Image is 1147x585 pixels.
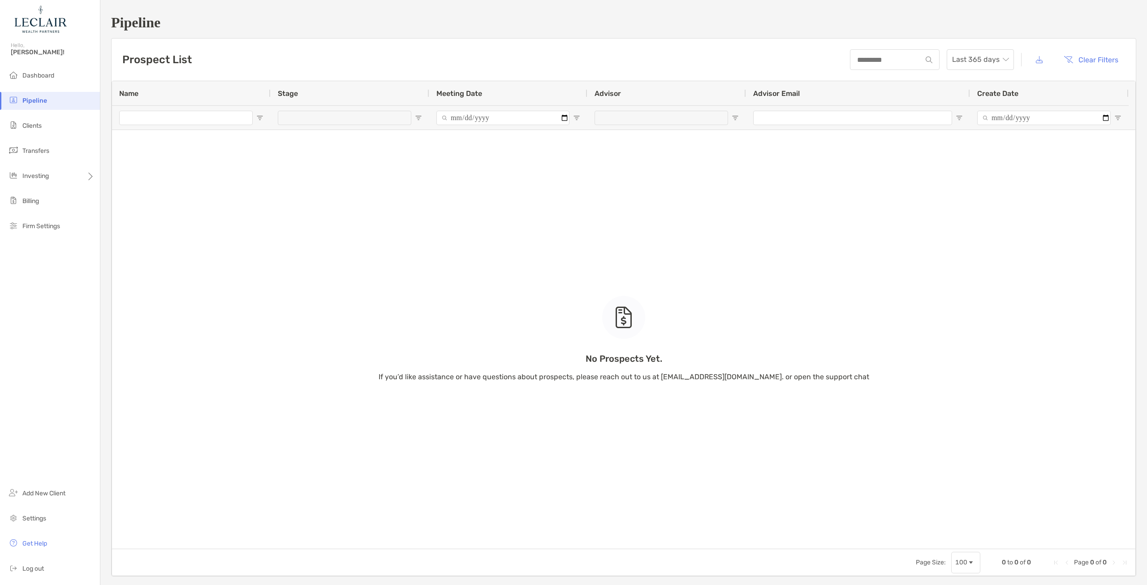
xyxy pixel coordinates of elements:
[22,515,46,522] span: Settings
[379,353,869,364] p: No Prospects Yet.
[8,69,19,80] img: dashboard icon
[955,559,967,566] div: 100
[1110,559,1117,566] div: Next Page
[8,195,19,206] img: billing icon
[1020,559,1026,566] span: of
[1063,559,1070,566] div: Previous Page
[22,147,49,155] span: Transfers
[8,487,19,498] img: add_new_client icon
[22,222,60,230] span: Firm Settings
[1095,559,1101,566] span: of
[22,72,54,79] span: Dashboard
[1074,559,1089,566] span: Page
[952,50,1009,69] span: Last 365 days
[8,95,19,105] img: pipeline icon
[615,307,633,328] img: empty state icon
[1002,559,1006,566] span: 0
[1007,559,1013,566] span: to
[8,563,19,573] img: logout icon
[22,490,65,497] span: Add New Client
[8,220,19,231] img: firm-settings icon
[916,559,946,566] div: Page Size:
[379,371,869,382] p: If you’d like assistance or have questions about prospects, please reach out to us at [EMAIL_ADDR...
[1103,559,1107,566] span: 0
[951,552,980,573] div: Page Size
[11,48,95,56] span: [PERSON_NAME]!
[22,540,47,547] span: Get Help
[22,172,49,180] span: Investing
[1121,559,1128,566] div: Last Page
[22,122,42,130] span: Clients
[22,565,44,572] span: Log out
[8,120,19,130] img: clients icon
[8,537,19,548] img: get-help icon
[1090,559,1094,566] span: 0
[926,56,932,63] img: input icon
[8,145,19,156] img: transfers icon
[11,4,69,36] img: Zoe Logo
[111,14,1136,31] h1: Pipeline
[1027,559,1031,566] span: 0
[22,97,47,104] span: Pipeline
[1057,50,1125,69] button: Clear Filters
[8,170,19,181] img: investing icon
[122,53,192,66] h3: Prospect List
[8,512,19,523] img: settings icon
[1052,559,1060,566] div: First Page
[22,197,39,205] span: Billing
[1014,559,1018,566] span: 0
